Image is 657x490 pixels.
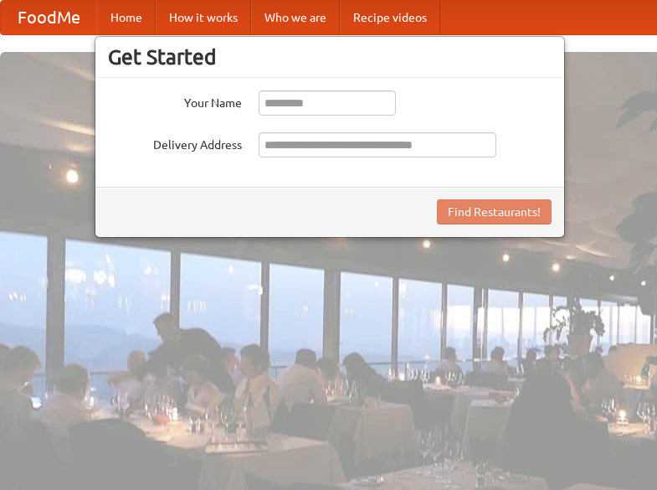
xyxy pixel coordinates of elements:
[340,1,440,34] a: Recipe videos
[1,1,97,34] a: FoodMe
[108,90,242,111] label: Your Name
[437,199,552,224] button: Find Restaurants!
[97,1,156,34] a: Home
[251,1,340,34] a: Who we are
[108,132,242,153] label: Delivery Address
[156,1,251,34] a: How it works
[108,44,552,70] h3: Get Started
